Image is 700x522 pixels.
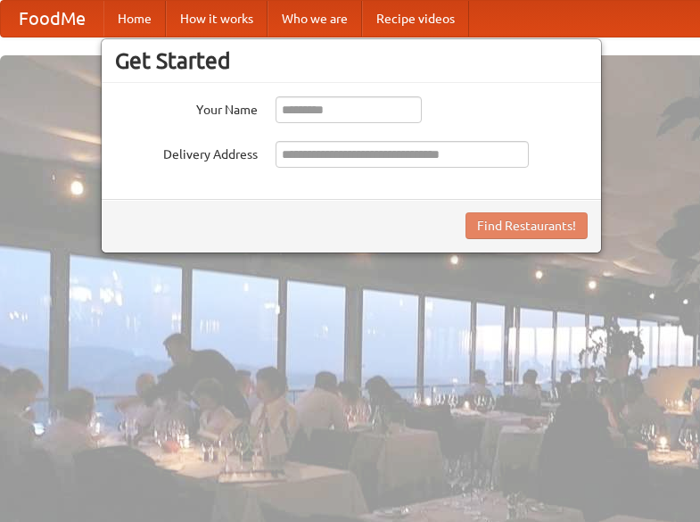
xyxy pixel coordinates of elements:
[166,1,268,37] a: How it works
[1,1,103,37] a: FoodMe
[103,1,166,37] a: Home
[115,141,258,163] label: Delivery Address
[115,96,258,119] label: Your Name
[362,1,469,37] a: Recipe videos
[115,47,588,74] h3: Get Started
[268,1,362,37] a: Who we are
[465,212,588,239] button: Find Restaurants!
